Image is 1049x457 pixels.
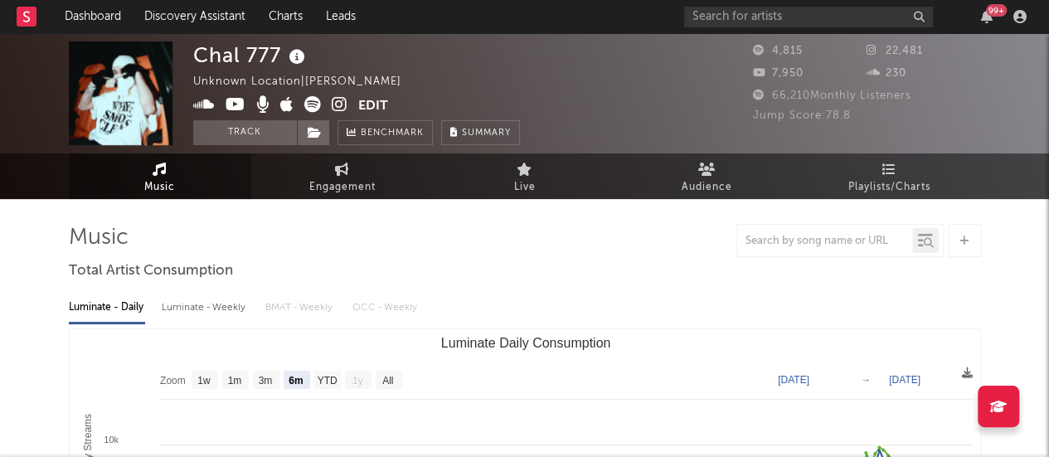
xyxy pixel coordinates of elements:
[861,374,871,386] text: →
[193,41,309,69] div: Chal 777
[441,120,520,145] button: Summary
[440,336,610,350] text: Luminate Daily Consumption
[160,375,186,387] text: Zoom
[986,4,1007,17] div: 99 +
[848,177,930,197] span: Playlists/Charts
[684,7,933,27] input: Search for artists
[889,374,920,386] text: [DATE]
[317,375,337,387] text: YTD
[753,46,803,56] span: 4,815
[309,177,376,197] span: Engagement
[289,375,303,387] text: 6m
[753,68,804,79] span: 7,950
[69,294,145,322] div: Luminate - Daily
[193,120,297,145] button: Track
[197,375,211,387] text: 1w
[382,375,393,387] text: All
[616,153,799,199] a: Audience
[69,153,251,199] a: Music
[753,110,851,121] span: Jump Score: 78.8
[753,90,911,101] span: 66,210 Monthly Listeners
[193,72,420,92] div: Unknown Location | [PERSON_NAME]
[251,153,434,199] a: Engagement
[162,294,249,322] div: Luminate - Weekly
[358,96,388,117] button: Edit
[867,68,906,79] span: 230
[144,177,175,197] span: Music
[69,261,233,281] span: Total Artist Consumption
[682,177,732,197] span: Audience
[258,375,272,387] text: 3m
[352,375,362,387] text: 1y
[434,153,616,199] a: Live
[338,120,433,145] a: Benchmark
[361,124,424,143] span: Benchmark
[514,177,536,197] span: Live
[737,235,912,248] input: Search by song name or URL
[799,153,981,199] a: Playlists/Charts
[104,435,119,445] text: 10k
[981,10,993,23] button: 99+
[867,46,923,56] span: 22,481
[462,129,511,138] span: Summary
[227,375,241,387] text: 1m
[778,374,809,386] text: [DATE]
